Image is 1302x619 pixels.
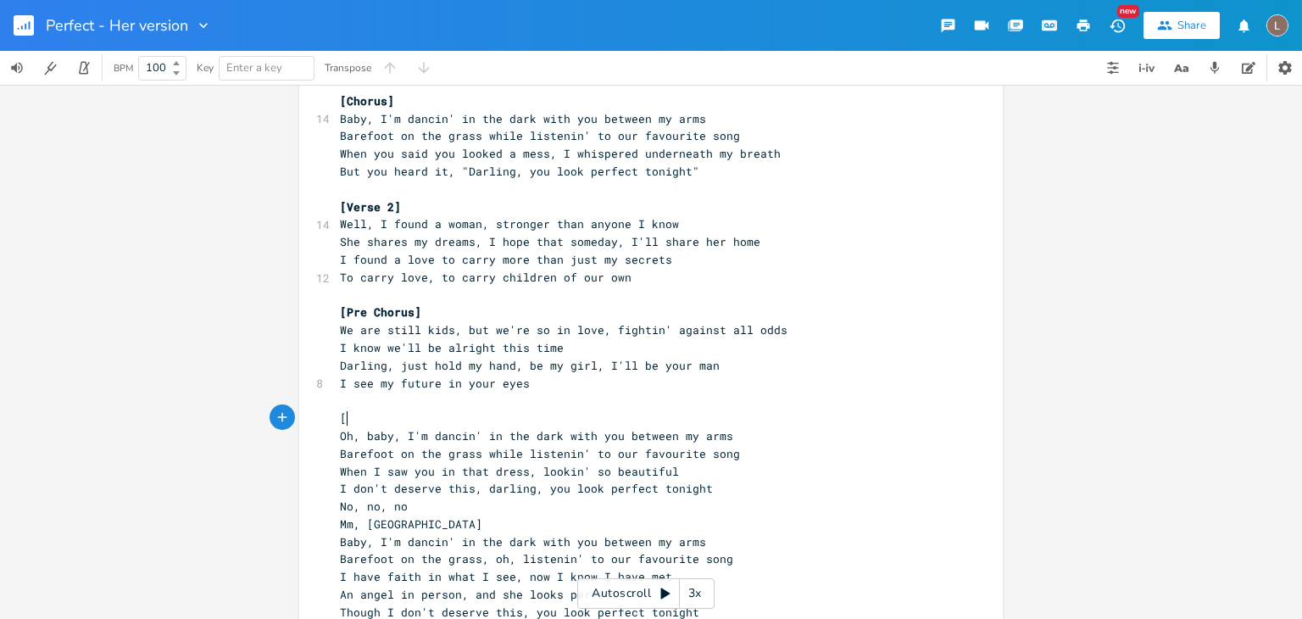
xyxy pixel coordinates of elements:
span: Baby, I'm dancin' in the dark with you between my arms [340,111,706,126]
span: Barefoot on the grass while listenin' to our favourite song [340,446,740,461]
div: 3x [680,578,710,609]
span: I have faith in what I see, now I know I have met [340,569,672,584]
span: I know we'll be alright this time [340,340,564,355]
span: [Chorus] [340,93,394,109]
div: Transpose [325,63,371,73]
span: Baby, I'm dancin' in the dark with you between my arms [340,534,706,549]
span: She shares my dreams, I hope that someday, I'll share her home [340,234,760,249]
div: New [1117,5,1139,18]
span: Darling, just hold my hand, be my girl, I'll be your man [340,358,720,373]
span: We are still kids, but we're so in love, fightin' against all odds [340,322,787,337]
span: When I saw you in that dress, lookin' so beautiful [340,464,679,479]
button: Share [1143,12,1220,39]
span: I see my future in your eyes [340,376,530,391]
span: When you said you looked a mess, I whispered underneath my breath [340,146,781,161]
div: Key [197,63,214,73]
span: An angel in person, and she looks perfect [340,587,618,602]
span: Well, I found a woman, stronger than anyone I know [340,216,679,231]
span: I found a love to carry more than just my secrets [340,252,672,267]
span: Barefoot on the grass, oh, listenin' to our favourite song [340,551,733,566]
span: Oh, baby, I'm dancin' in the dark with you between my arms [340,428,733,443]
span: No, no, no [340,499,408,514]
span: I don't deserve this, darling, you look perfect tonight [340,481,713,496]
span: [Verse 2] [340,199,401,215]
span: Mm, [GEOGRAPHIC_DATA] [340,516,482,532]
div: Autoscroll [577,578,715,609]
span: Enter a key [226,60,282,75]
span: But you heard it, "Darling, you look perfect tonight" [340,164,699,179]
button: New [1100,10,1134,41]
div: Share [1177,18,1206,33]
div: BPM [114,64,133,73]
span: To carry love, to carry children of our own [340,270,632,285]
span: Barefoot on the grass while listenin' to our favourite song [340,128,740,143]
span: [ [340,410,347,426]
span: Perfect - Her version [46,18,188,33]
img: Ellebug [1266,14,1288,36]
span: [Pre Chorus] [340,304,421,320]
